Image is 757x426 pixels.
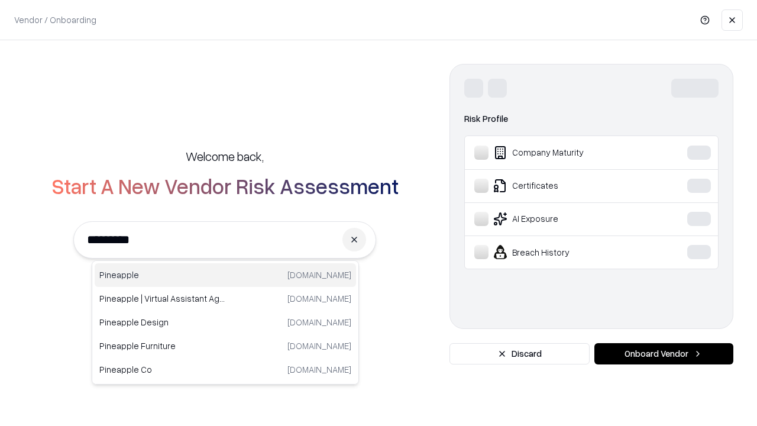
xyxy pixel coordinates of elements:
[99,316,225,328] p: Pineapple Design
[287,292,351,305] p: [DOMAIN_NAME]
[474,146,651,160] div: Company Maturity
[474,245,651,259] div: Breach History
[287,340,351,352] p: [DOMAIN_NAME]
[51,174,399,198] h2: Start A New Vendor Risk Assessment
[287,269,351,281] p: [DOMAIN_NAME]
[594,343,733,364] button: Onboard Vendor
[464,112,719,126] div: Risk Profile
[99,340,225,352] p: Pineapple Furniture
[99,292,225,305] p: Pineapple | Virtual Assistant Agency
[14,14,96,26] p: Vendor / Onboarding
[92,260,359,385] div: Suggestions
[287,316,351,328] p: [DOMAIN_NAME]
[449,343,590,364] button: Discard
[287,363,351,376] p: [DOMAIN_NAME]
[186,148,264,164] h5: Welcome back,
[474,212,651,226] div: AI Exposure
[474,179,651,193] div: Certificates
[99,363,225,376] p: Pineapple Co
[99,269,225,281] p: Pineapple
